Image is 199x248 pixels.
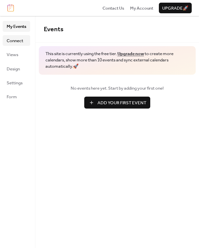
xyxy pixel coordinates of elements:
img: logo [7,4,14,12]
button: Upgrade🚀 [159,3,192,13]
span: This site is currently using the free tier. to create more calendars, show more than 10 events an... [45,51,189,70]
span: Settings [7,80,23,86]
span: My Account [130,5,153,12]
a: Contact Us [102,5,124,11]
a: My Events [3,21,30,32]
span: Add Your First Event [98,100,146,106]
a: Settings [3,77,30,88]
a: Connect [3,35,30,46]
span: Events [44,23,63,36]
span: Form [7,94,17,100]
span: Contact Us [102,5,124,12]
a: My Account [130,5,153,11]
a: Upgrade now [117,49,144,58]
a: Form [3,91,30,102]
span: No events here yet. Start by adding your first one! [44,85,191,92]
span: Upgrade 🚀 [162,5,188,12]
span: Views [7,51,18,58]
a: Add Your First Event [44,97,191,109]
a: Views [3,49,30,60]
button: Add Your First Event [84,97,150,109]
span: Connect [7,38,23,44]
span: My Events [7,23,26,30]
a: Design [3,63,30,74]
span: Design [7,66,20,72]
